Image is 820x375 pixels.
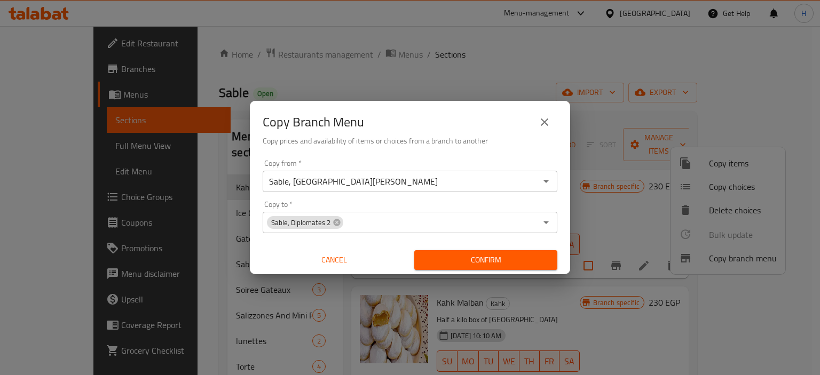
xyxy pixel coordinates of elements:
span: Cancel [267,253,401,267]
h2: Copy Branch Menu [263,114,364,131]
button: Cancel [263,250,406,270]
span: Confirm [423,253,549,267]
span: Sable, Diplomates 2 [267,218,335,228]
button: close [532,109,557,135]
button: Open [539,215,554,230]
div: Sable, Diplomates 2 [267,216,343,229]
button: Open [539,174,554,189]
button: Confirm [414,250,557,270]
h6: Copy prices and availability of items or choices from a branch to another [263,135,557,147]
